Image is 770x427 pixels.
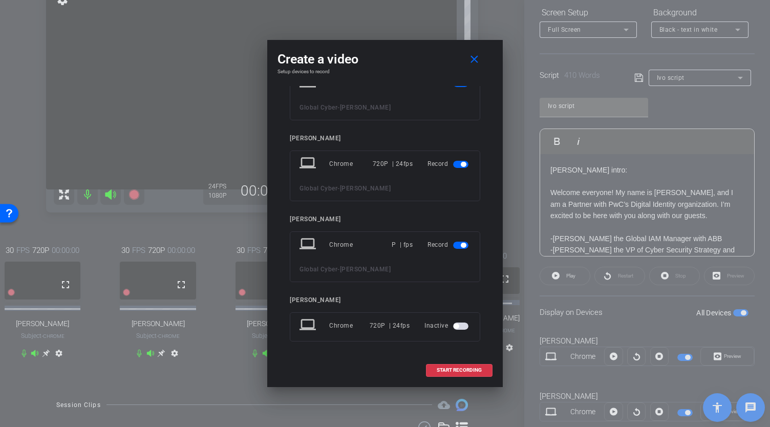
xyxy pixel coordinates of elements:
mat-icon: laptop [300,236,318,254]
div: [PERSON_NAME] [290,296,480,304]
button: START RECORDING [426,364,493,377]
h4: Setup devices to record [277,69,493,75]
div: Chrome [329,155,373,173]
div: Record [427,155,470,173]
span: Global Cyber [300,266,337,273]
span: [PERSON_NAME] [340,266,391,273]
span: Global Cyber [300,185,337,192]
div: P | fps [392,236,413,254]
span: - [337,104,340,111]
div: 720P | 24fps [370,316,410,335]
span: - [337,266,340,273]
div: Chrome [329,236,392,254]
div: Record [427,236,470,254]
span: Global Cyber [300,104,337,111]
span: - [337,185,340,192]
div: Chrome [329,316,370,335]
div: 720P | 24fps [373,155,413,173]
div: Create a video [277,50,493,69]
mat-icon: laptop [300,155,318,173]
span: [PERSON_NAME] [340,104,391,111]
span: [PERSON_NAME] [340,185,391,192]
div: Inactive [424,316,470,335]
div: [PERSON_NAME] [290,216,480,223]
mat-icon: close [468,53,481,66]
div: [PERSON_NAME] [290,135,480,142]
span: START RECORDING [437,368,482,373]
mat-icon: laptop [300,316,318,335]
